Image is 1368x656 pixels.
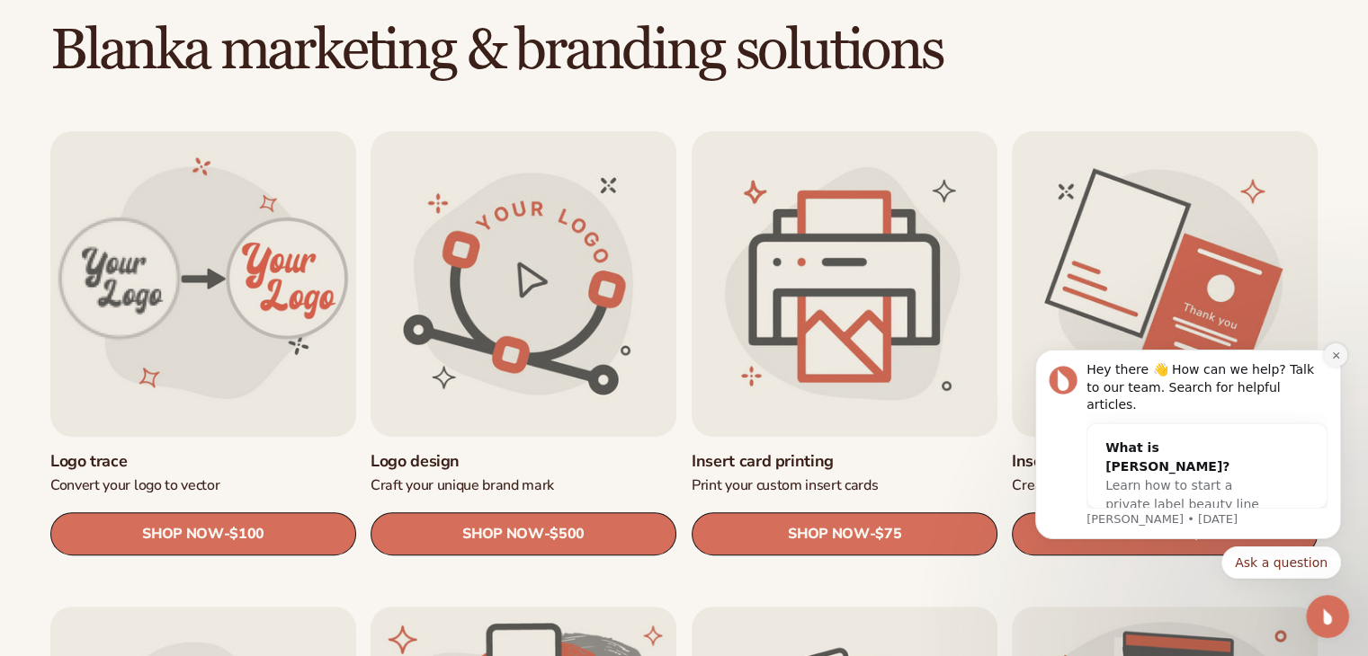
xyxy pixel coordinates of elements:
[371,451,676,472] a: Logo design
[229,527,264,544] span: $100
[692,513,997,556] a: SHOP NOW- $75
[550,527,586,544] span: $500
[50,513,356,556] a: SHOP NOW- $100
[875,527,901,544] span: $75
[692,451,997,472] a: Insert card printing
[371,513,676,556] a: SHOP NOW- $500
[1306,595,1349,638] iframe: Intercom live chat
[788,526,869,543] span: SHOP NOW
[1008,341,1368,607] iframe: Intercom notifications message
[50,451,356,472] a: Logo trace
[142,526,223,543] span: SHOP NOW
[462,526,543,543] span: SHOP NOW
